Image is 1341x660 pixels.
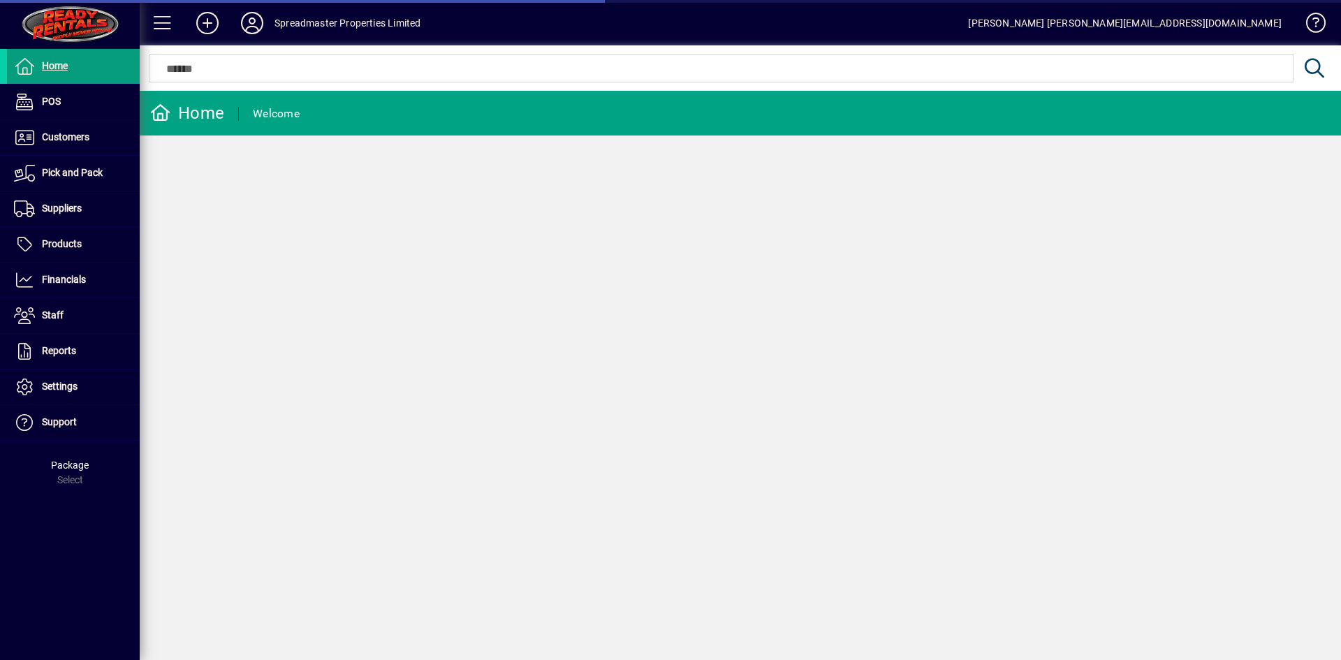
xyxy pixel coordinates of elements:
span: Customers [42,131,89,142]
span: Support [42,416,77,427]
a: Knowledge Base [1296,3,1324,48]
a: Pick and Pack [7,156,140,191]
a: Support [7,405,140,440]
div: Home [150,102,224,124]
span: Settings [42,381,78,392]
span: Package [51,460,89,471]
a: Reports [7,334,140,369]
div: Spreadmaster Properties Limited [274,12,420,34]
span: Reports [42,345,76,356]
a: Customers [7,120,140,155]
a: Suppliers [7,191,140,226]
span: Pick and Pack [42,167,103,178]
span: Financials [42,274,86,285]
span: Home [42,60,68,71]
a: Staff [7,298,140,333]
span: Products [42,238,82,249]
div: Welcome [253,103,300,125]
span: Staff [42,309,64,321]
a: Financials [7,263,140,298]
a: POS [7,85,140,119]
div: [PERSON_NAME] [PERSON_NAME][EMAIL_ADDRESS][DOMAIN_NAME] [968,12,1282,34]
a: Settings [7,369,140,404]
a: Products [7,227,140,262]
button: Profile [230,10,274,36]
button: Add [185,10,230,36]
span: POS [42,96,61,107]
span: Suppliers [42,203,82,214]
